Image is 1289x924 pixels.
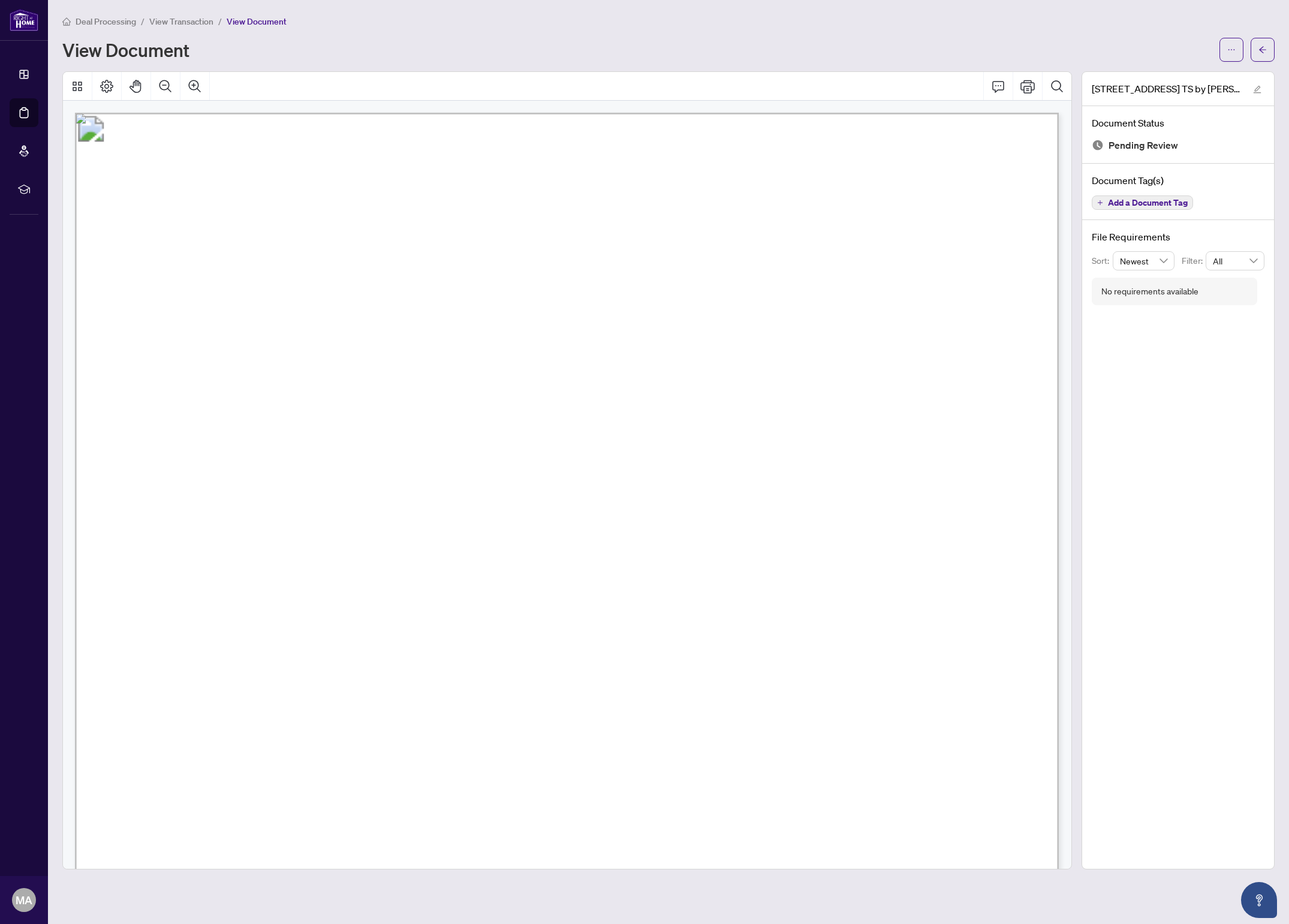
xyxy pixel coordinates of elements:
[1108,198,1188,207] span: Add a Document Tag
[1092,173,1264,188] h4: Document Tag(s)
[1258,46,1267,54] span: arrow-left
[1092,82,1242,96] span: [STREET_ADDRESS] TS by [PERSON_NAME]pdf
[141,14,144,28] li: /
[1120,252,1168,270] span: Newest
[1213,252,1257,270] span: All
[1109,137,1178,154] span: Pending Review
[1092,195,1193,210] button: Add a Document Tag
[1092,230,1264,244] h4: File Requirements
[1101,285,1198,298] div: No requirements available
[10,9,38,31] img: logo
[76,16,136,27] span: Deal Processing
[218,14,222,28] li: /
[62,40,189,59] h1: View Document
[1092,254,1113,267] p: Sort:
[1092,116,1264,130] h4: Document Status
[227,16,287,27] span: View Document
[1253,85,1261,94] span: edit
[149,16,213,27] span: View Transaction
[16,892,32,908] span: MA
[62,17,71,26] span: home
[1097,200,1103,206] span: plus
[1092,139,1104,151] img: Document Status
[1241,882,1277,918] button: Open asap
[1182,254,1206,267] p: Filter:
[1227,46,1236,54] span: ellipsis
